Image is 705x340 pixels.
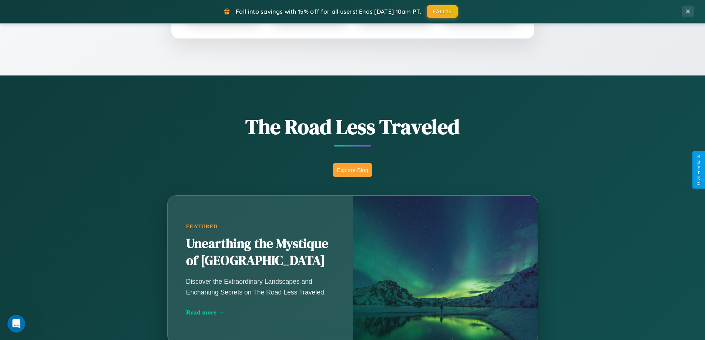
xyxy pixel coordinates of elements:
button: Explore Blog [333,163,372,177]
iframe: Intercom live chat [7,315,25,333]
span: Fall into savings with 15% off for all users! Ends [DATE] 10am PT. [236,8,421,15]
button: FALL15 [427,5,458,18]
div: Read more → [186,309,334,316]
h2: Unearthing the Mystique of [GEOGRAPHIC_DATA] [186,235,334,269]
div: Featured [186,223,334,230]
p: Discover the Extraordinary Landscapes and Enchanting Secrets on The Road Less Traveled. [186,276,334,297]
div: Give Feedback [696,155,701,185]
h1: The Road Less Traveled [131,112,575,141]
